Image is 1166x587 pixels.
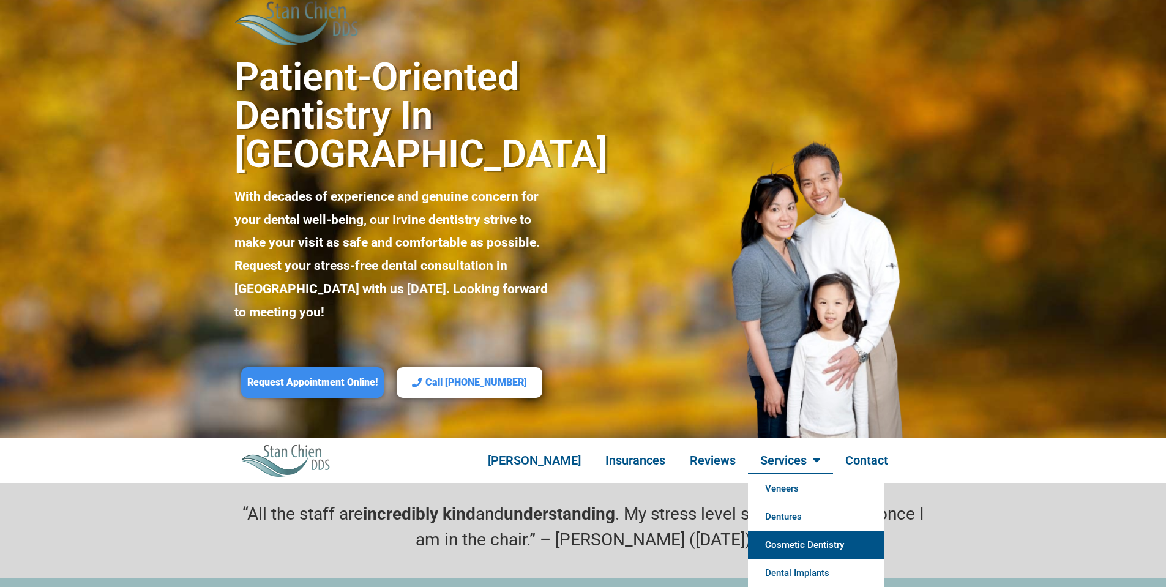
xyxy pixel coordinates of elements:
span: Request Appointment Online! [247,376,378,389]
a: Request Appointment Online! [241,367,384,398]
a: Call [PHONE_NUMBER] [397,367,542,398]
a: Contact [833,446,900,474]
nav: Menu [450,446,926,474]
a: Dental Implants [748,559,884,587]
a: Cosmetic Dentistry [748,531,884,559]
p: “All the staff are and . My stress level starts to go down once I am in the chair.” – [PERSON_NAM... [234,501,932,553]
span: Call [PHONE_NUMBER] [425,376,527,389]
a: Services [748,446,833,474]
a: Dentures [748,503,884,531]
strong: incredibly kind [363,504,476,524]
h2: Patient-Oriented Dentistry in [GEOGRAPHIC_DATA] [234,58,548,173]
a: [PERSON_NAME] [476,446,593,474]
a: Reviews [678,446,748,474]
img: Stan Chien DDS Best Irvine Dentist Logo [241,444,331,476]
a: Insurances [593,446,678,474]
strong: understanding [504,504,615,524]
a: Veneers [748,474,884,503]
p: With decades of experience and genuine concern for your dental well-being, our Irvine dentistry s... [234,185,548,324]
